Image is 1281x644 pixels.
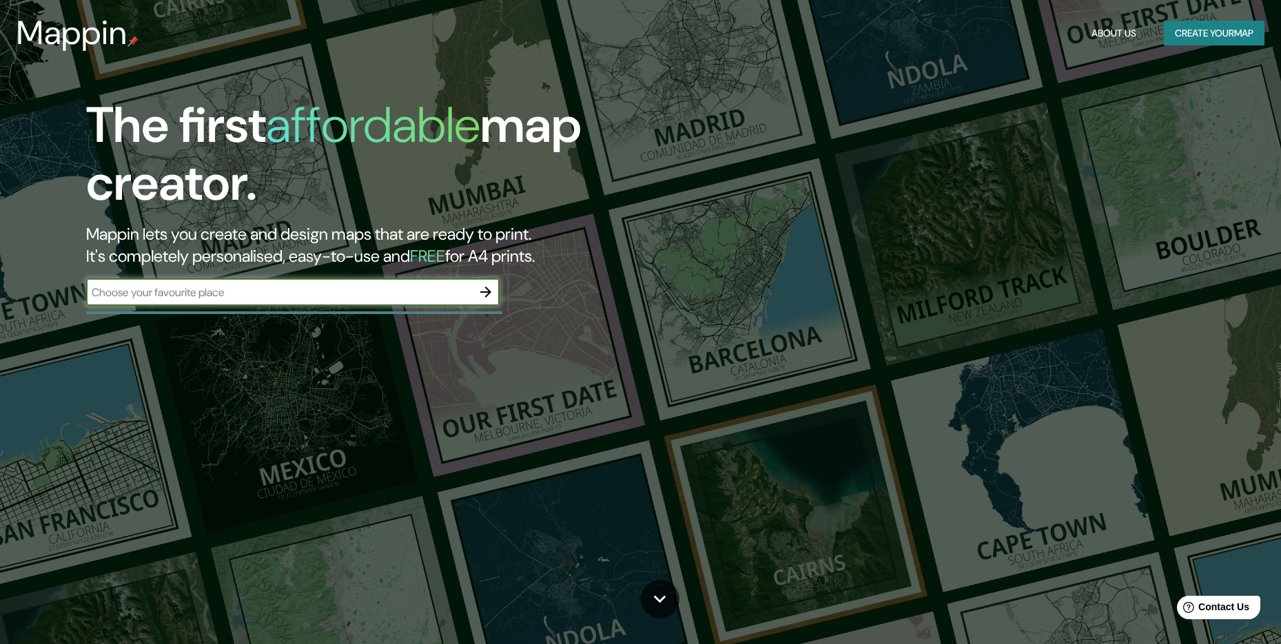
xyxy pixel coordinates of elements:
[266,93,480,157] h1: affordable
[1086,21,1142,46] button: About Us
[1158,590,1266,629] iframe: Help widget launcher
[86,223,727,267] h2: Mappin lets you create and design maps that are ready to print. It's completely personalised, eas...
[410,245,445,267] h5: FREE
[86,96,727,223] h1: The first map creator.
[1164,21,1264,46] button: Create yourmap
[17,14,127,52] h3: Mappin
[86,284,472,300] input: Choose your favourite place
[127,36,139,47] img: mappin-pin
